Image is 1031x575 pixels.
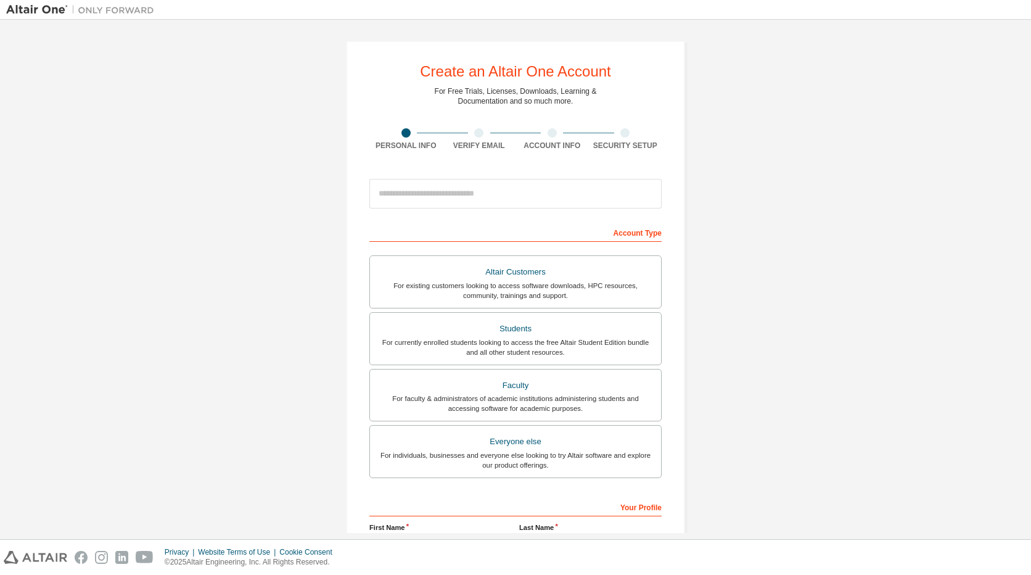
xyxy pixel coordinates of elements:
img: instagram.svg [95,551,108,564]
div: Altair Customers [377,263,654,281]
div: Personal Info [369,141,443,151]
div: For faculty & administrators of academic institutions administering students and accessing softwa... [377,394,654,413]
div: Your Profile [369,497,662,516]
div: For currently enrolled students looking to access the free Altair Student Edition bundle and all ... [377,337,654,357]
img: facebook.svg [75,551,88,564]
div: For individuals, businesses and everyone else looking to try Altair software and explore our prod... [377,450,654,470]
div: Account Type [369,222,662,242]
img: Altair One [6,4,160,16]
div: Faculty [377,377,654,394]
img: linkedin.svg [115,551,128,564]
label: First Name [369,523,512,532]
div: Security Setup [589,141,662,151]
div: Create an Altair One Account [420,64,611,79]
div: Cookie Consent [279,547,339,557]
div: For Free Trials, Licenses, Downloads, Learning & Documentation and so much more. [435,86,597,106]
div: Students [377,320,654,337]
div: Privacy [165,547,198,557]
div: Website Terms of Use [198,547,279,557]
p: © 2025 Altair Engineering, Inc. All Rights Reserved. [165,557,340,568]
img: altair_logo.svg [4,551,67,564]
div: Everyone else [377,433,654,450]
div: Account Info [515,141,589,151]
div: For existing customers looking to access software downloads, HPC resources, community, trainings ... [377,281,654,300]
label: Last Name [519,523,662,532]
img: youtube.svg [136,551,154,564]
div: Verify Email [443,141,516,151]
